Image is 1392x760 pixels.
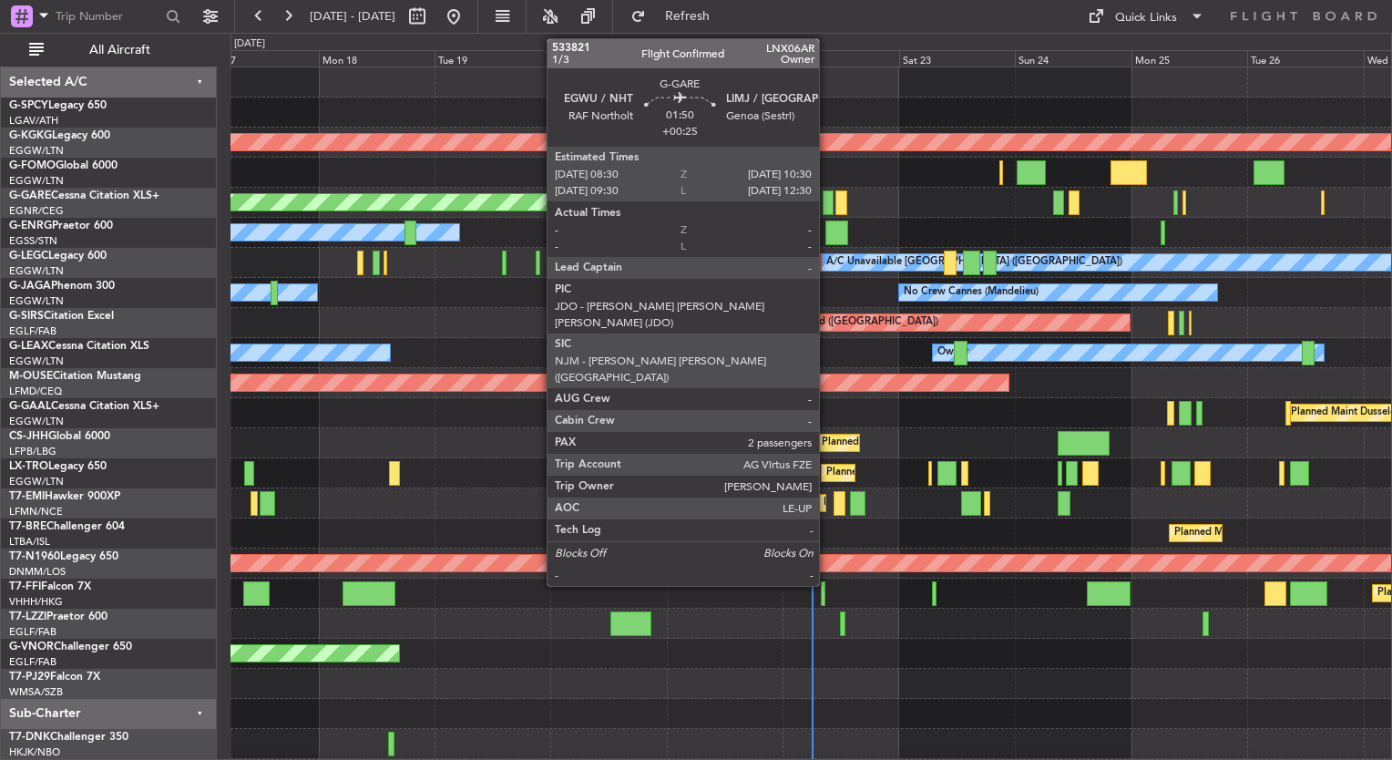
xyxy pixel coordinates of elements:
a: EGGW/LTN [9,264,64,278]
div: Tue 19 [435,50,550,67]
div: Thu 21 [667,50,783,67]
button: Refresh [622,2,732,31]
a: G-SPCYLegacy 650 [9,100,107,111]
div: [DATE] [234,36,265,52]
a: CS-JHHGlobal 6000 [9,431,110,442]
a: G-KGKGLegacy 600 [9,130,110,141]
span: T7-N1960 [9,551,60,562]
span: G-LEAX [9,341,48,352]
a: HKJK/NBO [9,745,60,759]
a: EGGW/LTN [9,354,64,368]
a: G-SIRSCitation Excel [9,311,114,322]
a: EGGW/LTN [9,144,64,158]
button: All Aircraft [20,36,198,65]
a: EGLF/FAB [9,625,56,639]
span: G-SIRS [9,311,44,322]
span: G-FOMO [9,160,56,171]
span: G-GAAL [9,401,51,412]
a: EGNR/CEG [9,204,64,218]
div: Owner [937,339,968,366]
span: G-VNOR [9,642,54,652]
div: Mon 25 [1131,50,1247,67]
a: T7-BREChallenger 604 [9,521,125,532]
a: G-FOMOGlobal 6000 [9,160,118,171]
span: LX-TRO [9,461,48,472]
a: VHHH/HKG [9,595,63,609]
div: Planned Maint [PERSON_NAME] [824,489,976,517]
div: Planned Maint [GEOGRAPHIC_DATA] ([GEOGRAPHIC_DATA]) [826,459,1113,487]
span: G-SPCY [9,100,48,111]
a: LFMN/NCE [9,505,63,519]
div: Planned Maint [GEOGRAPHIC_DATA] ([GEOGRAPHIC_DATA]) [822,429,1109,457]
div: Sat 23 [899,50,1015,67]
div: Quick Links [1115,9,1177,27]
span: G-GARE [9,190,51,201]
span: T7-LZZI [9,611,46,622]
a: EGGW/LTN [9,415,64,428]
div: Wed 20 [550,50,666,67]
a: EGGW/LTN [9,174,64,188]
a: EGSS/STN [9,234,57,248]
a: G-JAGAPhenom 300 [9,281,115,292]
a: T7-LZZIPraetor 600 [9,611,107,622]
div: A/C Unavailable [GEOGRAPHIC_DATA] ([GEOGRAPHIC_DATA]) [826,249,1122,276]
a: EGLF/FAB [9,324,56,338]
span: All Aircraft [47,44,192,56]
a: G-VNORChallenger 650 [9,642,132,652]
div: Tue 26 [1247,50,1363,67]
span: T7-EMI [9,491,45,502]
a: T7-N1960Legacy 650 [9,551,118,562]
a: G-ENRGPraetor 600 [9,221,113,231]
div: Fri 22 [783,50,898,67]
a: LFMD/CEQ [9,385,62,398]
div: Sun 17 [202,50,318,67]
a: LGAV/ATH [9,114,58,128]
a: T7-DNKChallenger 350 [9,732,128,743]
a: G-GAALCessna Citation XLS+ [9,401,159,412]
div: No Crew Cannes (Mandelieu) [904,279,1039,306]
a: T7-EMIHawker 900XP [9,491,120,502]
span: T7-DNK [9,732,50,743]
span: T7-FFI [9,581,41,592]
a: G-GARECessna Citation XLS+ [9,190,159,201]
a: EGLF/FAB [9,655,56,669]
a: G-LEAXCessna Citation XLS [9,341,149,352]
div: Unplanned Maint Oxford ([GEOGRAPHIC_DATA]) [710,309,938,336]
a: LX-TROLegacy 650 [9,461,107,472]
a: T7-PJ29Falcon 7X [9,672,100,683]
span: G-JAGA [9,281,51,292]
div: Planned Maint [GEOGRAPHIC_DATA] ([GEOGRAPHIC_DATA]) [591,249,878,276]
span: M-OUSE [9,371,53,382]
span: T7-PJ29 [9,672,50,683]
span: G-ENRG [9,221,52,231]
div: Mon 18 [319,50,435,67]
a: EGGW/LTN [9,475,64,488]
a: LTBA/ISL [9,535,50,549]
a: DNMM/LOS [9,565,66,579]
input: Trip Number [56,3,160,30]
a: T7-FFIFalcon 7X [9,581,91,592]
button: Quick Links [1079,2,1213,31]
a: G-LEGCLegacy 600 [9,251,107,262]
div: Sun 24 [1015,50,1131,67]
a: WMSA/SZB [9,685,63,699]
a: LFPB/LBG [9,445,56,458]
a: EGGW/LTN [9,294,64,308]
span: CS-JHH [9,431,48,442]
span: G-KGKG [9,130,52,141]
span: [DATE] - [DATE] [310,8,395,25]
span: G-LEGC [9,251,48,262]
a: M-OUSECitation Mustang [9,371,141,382]
span: Refresh [650,10,726,23]
span: T7-BRE [9,521,46,532]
